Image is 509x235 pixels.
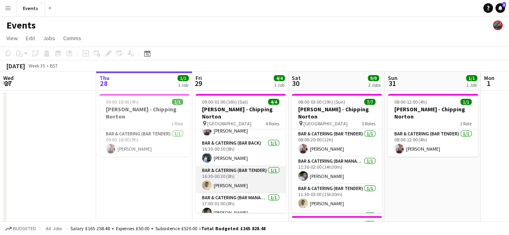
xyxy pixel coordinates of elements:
span: 09:00-01:00 (16h) (Sat) [202,99,248,105]
span: 1/1 [460,99,472,105]
h1: Events [6,19,36,31]
span: 4/4 [268,99,279,105]
a: View [3,33,21,43]
h3: [PERSON_NAME] - Chipping Norton [99,106,190,120]
span: View [6,35,18,42]
span: Budgeted [13,226,36,231]
span: 28 [98,79,109,88]
span: Thu [99,74,109,82]
app-job-card: 08:00-03:00 (19h) (Sun)7/7[PERSON_NAME] - Chipping Norton [GEOGRAPHIC_DATA]5 RolesBar & Catering ... [292,94,382,213]
button: Budgeted [4,224,37,233]
button: Events [16,0,45,16]
app-card-role: Bar & Catering (Bar Back)1/116:30-00:30 (8h)[PERSON_NAME] [196,139,286,166]
span: 27 [2,79,14,88]
app-job-card: 08:00-12:00 (4h)1/1[PERSON_NAME] - Chipping Norton1 RoleBar & Catering (Bar Tender)1/108:00-12:00... [388,94,478,157]
div: BST [50,63,58,69]
div: 2 Jobs [368,82,381,88]
app-card-role: Bar & Catering (Bar Manager)1/111:30-02:00 (14h30m)[PERSON_NAME] [292,157,382,184]
span: 29 [194,79,202,88]
span: Wed [3,74,14,82]
span: 08:00-12:00 (4h) [394,99,427,105]
span: 5 Roles [362,121,375,127]
span: 4/4 [274,75,285,81]
app-card-role: Bar & Catering (Bar Tender)1/111:30-03:00 (15h30m)[PERSON_NAME] [292,184,382,211]
app-job-card: 09:00-18:00 (9h)1/1[PERSON_NAME] - Chipping Norton1 RoleBar & Catering (Bar Tender)1/109:00-18:00... [99,94,190,157]
span: [GEOGRAPHIC_DATA] [207,121,251,127]
app-card-role: Bar & Catering (Bar Tender)1/108:00-12:00 (4h)[PERSON_NAME] [388,129,478,157]
div: Salary £165 258.48 + Expenses £50.00 + Subsistence £520.00 = [70,225,266,231]
span: 09:00-18:00 (9h) [106,99,138,105]
span: 1 Role [171,121,183,127]
span: 1/1 [172,99,183,105]
span: Sat [292,74,301,82]
div: 1 Job [274,82,284,88]
a: 3 [495,3,505,13]
app-card-role: Bar & Catering (Bar Tender)1/116:30-00:30 (8h)[PERSON_NAME] [196,166,286,193]
span: 1 [483,79,495,88]
span: 08:00-03:00 (19h) (Sun) [298,99,345,105]
a: Comms [60,33,84,43]
span: 1 Role [460,121,472,127]
span: Jobs [43,35,55,42]
app-user-avatar: Dom Roche [493,20,503,30]
span: 30 [291,79,301,88]
app-card-role: Bar & Catering (Bar Tender)1/109:00-18:00 (9h)[PERSON_NAME] [99,129,190,157]
app-card-role: Bar & Catering (Bar Tender)1/108:00-20:00 (12h)[PERSON_NAME] [292,129,382,157]
span: 3 [502,2,506,7]
a: Edit [23,33,38,43]
app-card-role: Bar & Catering (Bar Manager)1/117:00-01:00 (8h)[PERSON_NAME] [196,193,286,221]
span: Edit [26,35,35,42]
span: Week 35 [27,63,47,69]
div: [DATE] [6,62,25,70]
h3: [PERSON_NAME] - Chipping Norton [292,106,382,120]
h3: [PERSON_NAME] - Chipping Norton [196,106,286,120]
div: 1 Job [178,82,188,88]
span: 1/1 [466,75,477,81]
app-job-card: 09:00-01:00 (16h) (Sat)4/4[PERSON_NAME] - Chipping Norton [GEOGRAPHIC_DATA]4 RolesBar & Catering ... [196,94,286,213]
a: Jobs [40,33,58,43]
span: All jobs [44,225,64,231]
span: 31 [387,79,398,88]
span: Total Budgeted £165 828.48 [201,225,266,231]
div: 1 Job [466,82,477,88]
span: Fri [196,74,202,82]
span: Sun [388,74,398,82]
span: 9/9 [368,75,379,81]
span: 7/7 [364,99,375,105]
span: [GEOGRAPHIC_DATA] [303,121,348,127]
span: Mon [484,74,495,82]
span: 4 Roles [266,121,279,127]
h3: [PERSON_NAME] - Chipping Norton [388,106,478,120]
span: 1/1 [177,75,189,81]
span: Comms [63,35,81,42]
